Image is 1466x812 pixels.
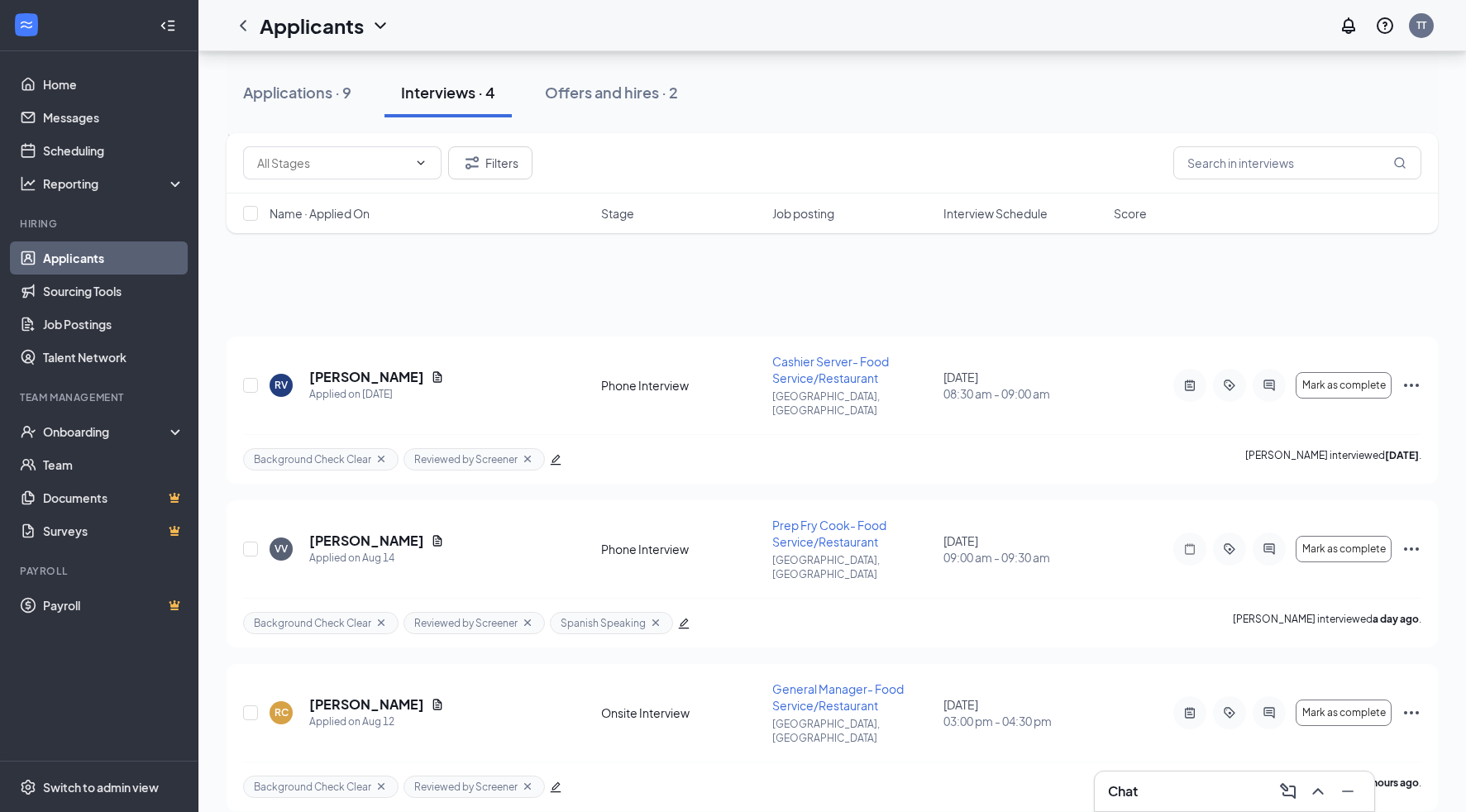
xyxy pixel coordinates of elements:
[601,205,634,222] span: Stage
[1278,781,1298,801] svg: ComposeMessage
[1308,781,1328,801] svg: ChevronUp
[43,779,159,795] div: Switch to admin view
[550,454,561,466] span: edit
[43,448,184,481] a: Team
[20,564,181,578] div: Payroll
[43,134,184,167] a: Scheduling
[1385,449,1419,461] b: [DATE]
[1339,16,1359,36] svg: Notifications
[678,618,690,629] span: edit
[1402,539,1421,559] svg: Ellipses
[43,341,184,374] a: Talent Network
[309,695,424,714] h5: [PERSON_NAME]
[601,377,762,394] div: Phone Interview
[1302,543,1386,555] span: Mark as complete
[43,481,184,514] a: DocumentsCrown
[431,370,444,384] svg: Document
[772,354,889,385] span: Cashier Server- Food Service/Restaurant
[309,532,424,550] h5: [PERSON_NAME]
[943,205,1048,222] span: Interview Schedule
[1296,372,1392,399] button: Mark as complete
[1338,781,1358,801] svg: Minimize
[1259,706,1279,719] svg: ActiveChat
[309,368,424,386] h5: [PERSON_NAME]
[1305,778,1331,805] button: ChevronUp
[1302,380,1386,391] span: Mark as complete
[1220,379,1239,392] svg: ActiveTag
[1220,542,1239,556] svg: ActiveTag
[1259,379,1279,392] svg: ActiveChat
[943,713,1105,729] span: 03:00 pm - 04:30 pm
[257,154,408,172] input: All Stages
[772,681,904,713] span: General Manager- Food Service/Restaurant
[521,616,534,629] svg: Cross
[43,175,185,192] div: Reporting
[462,153,482,173] svg: Filter
[414,616,518,630] span: Reviewed by Screener
[275,378,288,392] div: RV
[270,205,370,222] span: Name · Applied On
[772,205,834,222] span: Job posting
[545,82,678,103] div: Offers and hires · 2
[309,714,444,730] div: Applied on Aug 12
[1180,542,1200,556] svg: Note
[20,423,36,440] svg: UserCheck
[43,241,184,275] a: Applicants
[1233,612,1421,634] p: [PERSON_NAME] interviewed .
[401,82,495,103] div: Interviews · 4
[431,698,444,711] svg: Document
[550,781,561,793] span: edit
[43,68,184,101] a: Home
[601,705,762,721] div: Onsite Interview
[1335,778,1361,805] button: Minimize
[260,12,364,40] h1: Applicants
[1402,703,1421,723] svg: Ellipses
[1173,146,1421,179] input: Search in interviews
[43,275,184,308] a: Sourcing Tools
[1245,448,1421,470] p: [PERSON_NAME] interviewed .
[275,542,288,556] div: VV
[20,779,36,795] svg: Settings
[20,175,36,192] svg: Analysis
[18,17,35,33] svg: WorkstreamLogo
[1108,782,1138,800] h3: Chat
[431,534,444,547] svg: Document
[1296,536,1392,562] button: Mark as complete
[1393,156,1406,170] svg: MagnifyingGlass
[1220,706,1239,719] svg: ActiveTag
[43,101,184,134] a: Messages
[43,423,170,440] div: Onboarding
[20,390,181,404] div: Team Management
[1410,756,1449,795] iframe: Intercom live chat
[254,452,371,466] span: Background Check Clear
[1259,542,1279,556] svg: ActiveChat
[375,780,388,793] svg: Cross
[160,17,176,34] svg: Collapse
[414,156,427,170] svg: ChevronDown
[601,541,762,557] div: Phone Interview
[243,82,351,103] div: Applications · 9
[521,780,534,793] svg: Cross
[943,533,1105,566] div: [DATE]
[448,146,532,179] button: Filter Filters
[275,705,289,719] div: RC
[649,616,662,629] svg: Cross
[414,780,518,794] span: Reviewed by Screener
[772,717,934,745] p: [GEOGRAPHIC_DATA], [GEOGRAPHIC_DATA]
[772,553,934,581] p: [GEOGRAPHIC_DATA], [GEOGRAPHIC_DATA]
[370,16,390,36] svg: ChevronDown
[1302,707,1386,719] span: Mark as complete
[1359,776,1419,789] b: 18 hours ago
[521,452,534,466] svg: Cross
[43,308,184,341] a: Job Postings
[1180,379,1200,392] svg: ActiveNote
[561,616,646,630] span: Spanish Speaking
[1180,706,1200,719] svg: ActiveNote
[943,385,1105,402] span: 08:30 am - 09:00 am
[414,452,518,466] span: Reviewed by Screener
[1296,700,1392,726] button: Mark as complete
[375,452,388,466] svg: Cross
[1275,778,1301,805] button: ComposeMessage
[375,616,388,629] svg: Cross
[772,389,934,418] p: [GEOGRAPHIC_DATA], [GEOGRAPHIC_DATA]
